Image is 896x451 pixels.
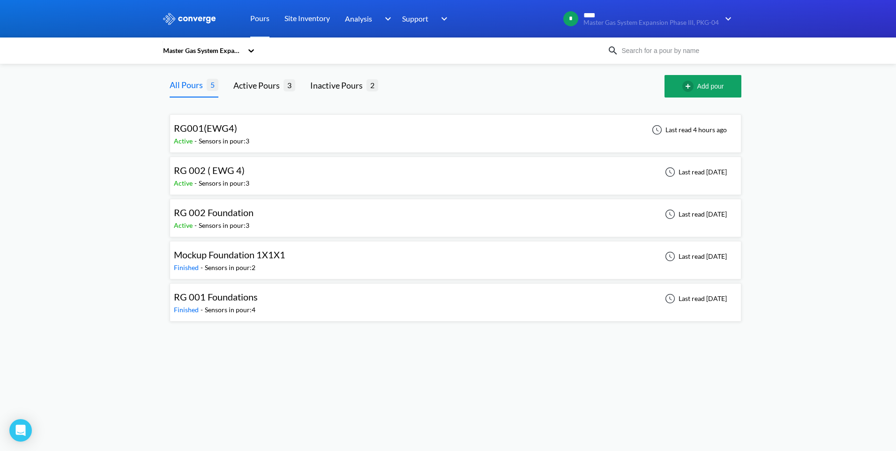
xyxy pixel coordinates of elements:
[174,122,237,134] span: RG001(EWG4)
[284,79,295,91] span: 3
[660,209,730,220] div: Last read [DATE]
[583,19,719,26] span: Master Gas System Expansion Phase III, PKG-04
[174,306,201,314] span: Finished
[665,75,741,98] button: Add pour
[201,306,205,314] span: -
[366,79,378,91] span: 2
[170,294,741,302] a: RG 001 FoundationsFinished-Sensors in pour:4Last read [DATE]
[660,166,730,178] div: Last read [DATE]
[174,137,194,145] span: Active
[170,252,741,260] a: Mockup Foundation 1X1X1Finished-Sensors in pour:2Last read [DATE]
[162,13,217,25] img: logo_ewhite.svg
[233,79,284,92] div: Active Pours
[310,79,366,92] div: Inactive Pours
[174,291,258,302] span: RG 001 Foundations
[435,13,450,24] img: downArrow.svg
[170,125,741,133] a: RG001(EWG4)Active-Sensors in pour:3Last read 4 hours ago
[170,210,741,218] a: RG 002 FoundationActive-Sensors in pour:3Last read [DATE]
[194,137,199,145] span: -
[174,179,194,187] span: Active
[345,13,372,24] span: Analysis
[201,263,205,271] span: -
[379,13,394,24] img: downArrow.svg
[607,45,619,56] img: icon-search.svg
[660,251,730,262] div: Last read [DATE]
[199,136,249,146] div: Sensors in pour: 3
[719,13,734,24] img: downArrow.svg
[207,79,218,90] span: 5
[170,78,207,91] div: All Pours
[194,221,199,229] span: -
[9,419,32,442] div: Open Intercom Messenger
[174,207,254,218] span: RG 002 Foundation
[162,45,243,56] div: Master Gas System Expansion Phase III, PKG-04
[402,13,428,24] span: Support
[682,81,697,92] img: add-circle-outline.svg
[170,167,741,175] a: RG 002 ( EWG 4)Active-Sensors in pour:3Last read [DATE]
[199,178,249,188] div: Sensors in pour: 3
[174,249,285,260] span: Mockup Foundation 1X1X1
[205,305,255,315] div: Sensors in pour: 4
[660,293,730,304] div: Last read [DATE]
[174,263,201,271] span: Finished
[619,45,732,56] input: Search for a pour by name
[174,165,245,176] span: RG 002 ( EWG 4)
[199,220,249,231] div: Sensors in pour: 3
[174,221,194,229] span: Active
[205,263,255,273] div: Sensors in pour: 2
[194,179,199,187] span: -
[647,124,730,135] div: Last read 4 hours ago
